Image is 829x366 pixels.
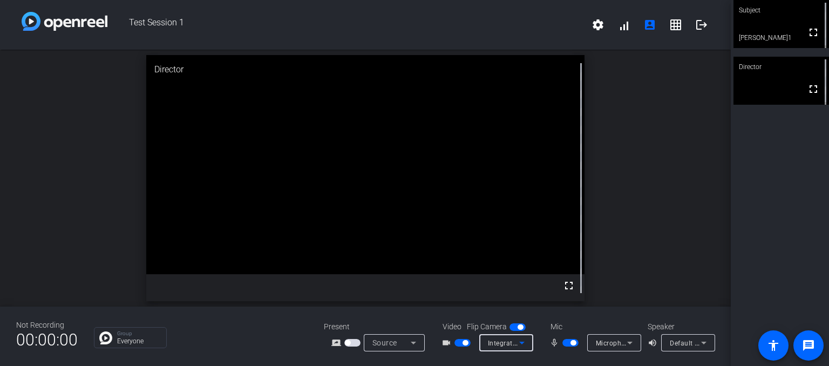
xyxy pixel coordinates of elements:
mat-icon: settings [592,18,604,31]
p: Everyone [117,338,161,344]
mat-icon: fullscreen [807,83,820,96]
span: Flip Camera [467,321,507,333]
mat-icon: mic_none [549,336,562,349]
img: Chat Icon [99,331,112,344]
span: Test Session 1 [107,12,585,38]
mat-icon: fullscreen [807,26,820,39]
span: Integrated Camera (174f:244c) [488,338,586,347]
button: signal_cellular_alt [611,12,637,38]
div: Present [324,321,432,333]
mat-icon: screen_share_outline [331,336,344,349]
mat-icon: logout [695,18,708,31]
div: Director [733,57,829,77]
div: Mic [540,321,648,333]
mat-icon: account_box [643,18,656,31]
img: white-gradient.svg [22,12,107,31]
mat-icon: videocam_outline [441,336,454,349]
p: Group [117,331,161,336]
div: Director [146,55,585,84]
span: 00:00:00 [16,327,78,353]
mat-icon: volume_up [648,336,661,349]
span: Default - Speakers (Realtek(R) Audio) [670,338,786,347]
div: Not Recording [16,320,78,331]
span: Microphone Array (Realtek(R) Audio) [596,338,711,347]
div: Speaker [648,321,712,333]
mat-icon: fullscreen [562,279,575,292]
mat-icon: grid_on [669,18,682,31]
mat-icon: accessibility [767,339,780,352]
span: Video [443,321,461,333]
mat-icon: message [802,339,815,352]
span: Source [372,338,397,347]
